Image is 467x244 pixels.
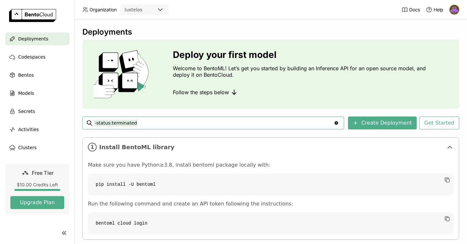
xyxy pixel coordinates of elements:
span: Organization [90,7,117,13]
img: logo [9,9,56,22]
span: Docs [409,7,420,13]
span: Help [434,7,443,13]
a: Deployments [5,32,69,45]
span: Secrets [18,107,35,115]
img: cover onboarding [88,50,157,98]
a: Models [5,87,69,100]
span: Free Tier [32,170,54,176]
span: Clusters [18,144,37,151]
div: Deployments [82,27,459,37]
a: Activities [5,123,69,136]
button: Upgrade Plan [10,196,64,209]
a: Docs [401,6,420,13]
button: Get Started [419,116,459,129]
button: Create Deployment [348,116,417,129]
span: Codespaces [18,53,45,61]
a: Clusters [5,141,69,154]
a: Codespaces [5,50,69,63]
h3: Deploy your first model [173,50,429,60]
input: Selected luxtelos. [143,7,144,13]
div: 1Install BentoML library [83,138,459,157]
a: Free Tier$10.00 Credits LeftUpgrade Plan [5,164,69,214]
div: $10.00 Credits Left [10,182,64,188]
div: luxtelos [125,6,142,13]
a: Secrets [5,105,69,118]
p: Welcome to BentoML! Let’s get you started by building an Inference API for an open source model, ... [173,65,429,78]
p: Make sure you have Python≥3.8, install bentoml package locally with: [88,162,454,168]
p: Run the following command and create an API token following the instructions: [88,201,454,207]
img: Akul Mathur [449,5,459,15]
span: Follow the steps below [173,89,229,95]
a: Bentos [5,69,69,82]
span: Models [18,89,34,97]
span: Bentos [18,71,34,79]
code: bentoml cloud login [88,212,454,234]
div: Help [426,6,443,13]
i: 1 [88,143,97,151]
span: Activities [18,126,39,133]
span: Deployments [18,35,48,43]
span: Install BentoML library [99,144,443,151]
input: Search [94,118,334,128]
svg: Clear value [334,120,339,126]
code: pip install -U bentoml [88,173,454,195]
